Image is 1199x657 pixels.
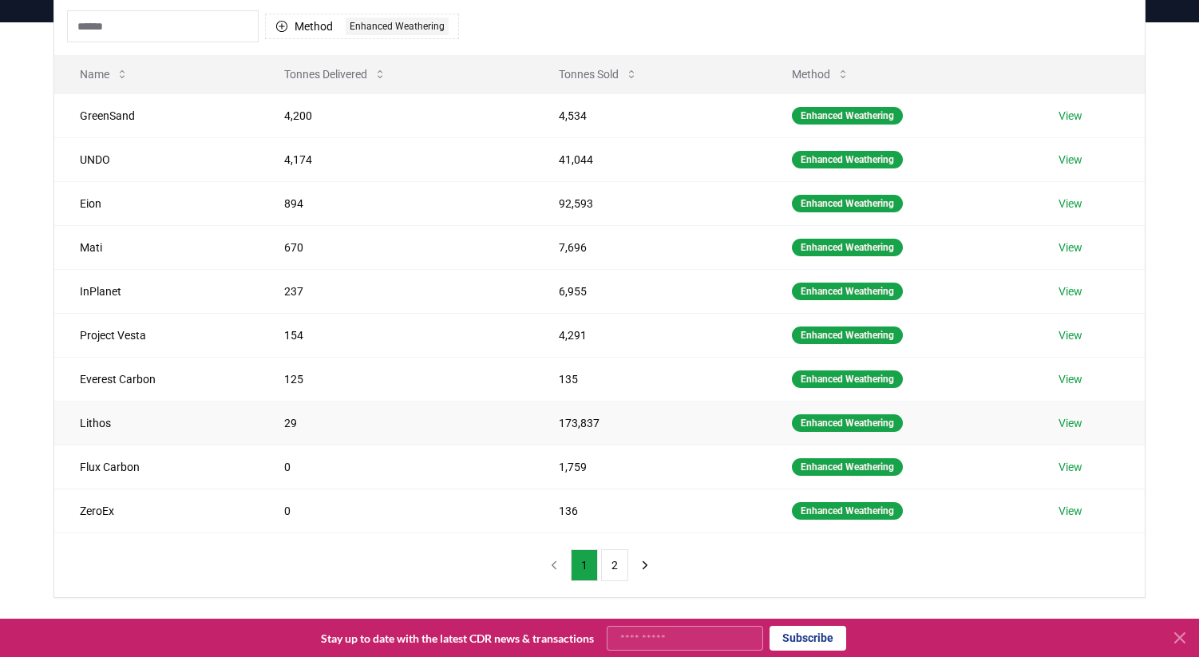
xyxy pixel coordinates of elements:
[792,502,903,520] div: Enhanced Weathering
[1059,283,1082,299] a: View
[631,549,659,581] button: next page
[792,414,903,432] div: Enhanced Weathering
[259,93,533,137] td: 4,200
[54,401,259,445] td: Lithos
[1059,239,1082,255] a: View
[259,401,533,445] td: 29
[546,58,651,90] button: Tonnes Sold
[1059,152,1082,168] a: View
[533,445,766,489] td: 1,759
[1059,371,1082,387] a: View
[54,93,259,137] td: GreenSand
[259,137,533,181] td: 4,174
[533,357,766,401] td: 135
[533,225,766,269] td: 7,696
[792,107,903,125] div: Enhanced Weathering
[533,181,766,225] td: 92,593
[1059,415,1082,431] a: View
[1059,196,1082,212] a: View
[533,137,766,181] td: 41,044
[67,58,141,90] button: Name
[54,269,259,313] td: InPlanet
[54,445,259,489] td: Flux Carbon
[54,357,259,401] td: Everest Carbon
[1059,108,1082,124] a: View
[1059,459,1082,475] a: View
[533,93,766,137] td: 4,534
[259,225,533,269] td: 670
[54,313,259,357] td: Project Vesta
[533,489,766,532] td: 136
[533,269,766,313] td: 6,955
[259,445,533,489] td: 0
[601,549,628,581] button: 2
[779,58,862,90] button: Method
[571,549,598,581] button: 1
[265,14,459,39] button: MethodEnhanced Weathering
[54,225,259,269] td: Mati
[1059,503,1082,519] a: View
[792,370,903,388] div: Enhanced Weathering
[271,58,399,90] button: Tonnes Delivered
[346,18,449,35] div: Enhanced Weathering
[259,357,533,401] td: 125
[54,181,259,225] td: Eion
[259,181,533,225] td: 894
[792,458,903,476] div: Enhanced Weathering
[792,327,903,344] div: Enhanced Weathering
[533,313,766,357] td: 4,291
[259,313,533,357] td: 154
[54,489,259,532] td: ZeroEx
[792,239,903,256] div: Enhanced Weathering
[259,489,533,532] td: 0
[792,283,903,300] div: Enhanced Weathering
[792,151,903,168] div: Enhanced Weathering
[54,137,259,181] td: UNDO
[792,195,903,212] div: Enhanced Weathering
[259,269,533,313] td: 237
[533,401,766,445] td: 173,837
[1059,327,1082,343] a: View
